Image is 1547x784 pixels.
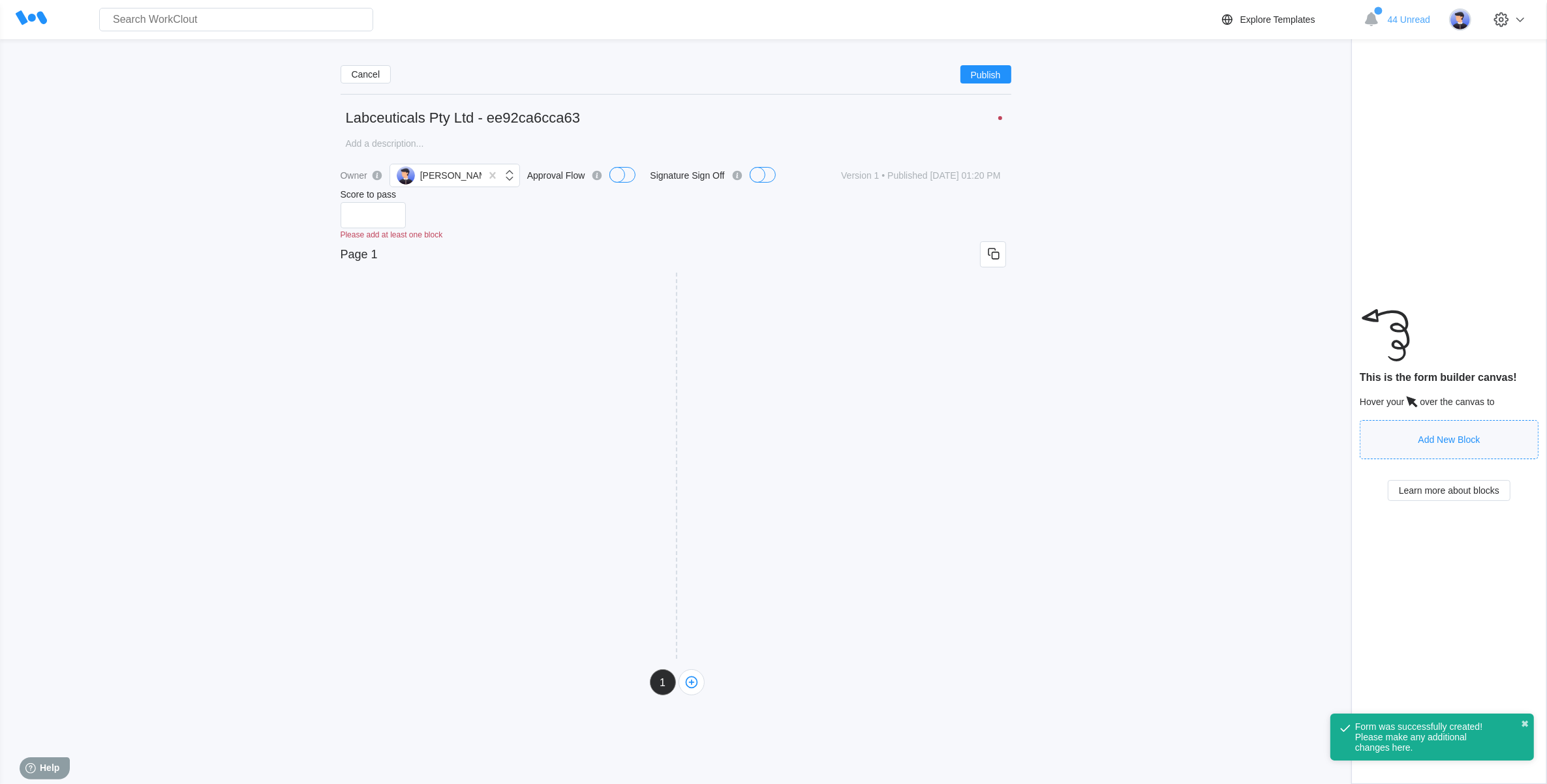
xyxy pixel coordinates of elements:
[841,171,1000,180] span: Version 1 • Published [DATE] 01:20 PM
[341,170,367,181] label: Owner
[341,189,1011,202] label: Score to pass
[1240,14,1315,25] div: Explore Templates
[1449,8,1471,31] img: user-5.png
[352,70,380,79] span: Cancel
[1420,397,1494,407] span: over the canvas to
[960,65,1011,83] button: Publish
[397,166,415,185] img: user-5.png
[643,162,782,189] label: Signature Sign Off
[971,70,1001,78] span: Publish
[1521,719,1529,729] button: close
[750,167,776,183] button: Signature Sign Off
[99,8,373,31] input: Search WorkClout
[831,166,1011,185] button: Version 1 • Published [DATE] 01:20 PM
[341,230,443,239] div: Please add at least one block
[1418,434,1480,445] div: Add New Block
[397,166,482,185] div: [PERSON_NAME]
[1388,480,1510,501] button: Learn more about blocks
[651,677,675,689] div: 1
[609,167,636,183] button: Approval Flow
[650,669,676,695] div: 1
[1388,14,1430,25] span: 44 Unread
[341,65,391,83] button: Cancel
[1360,372,1539,384] div: This is the form builder canvas!
[1219,12,1357,27] a: Explore Templates
[1399,486,1499,495] span: Learn more about blocks
[341,241,980,267] input: Enter page title
[520,162,643,189] label: Approval Flow
[341,105,1011,131] input: Untitled form
[1360,394,1539,410] div: Hover your
[1355,721,1493,753] div: Form was successfully created! Please make any additional changes here.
